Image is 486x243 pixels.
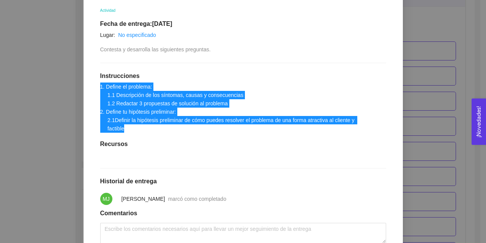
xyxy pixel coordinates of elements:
[100,210,386,217] h1: Comentarios
[168,196,226,202] span: marcó como completado
[100,46,211,52] span: Contesta y desarrolla las siguientes preguntas.
[100,84,356,132] span: 1. Define el problema: 1.1 Descripción de los síntomas, causas y consecuencias 1.2 Redactar 3 pro...
[100,8,116,13] span: Actividad
[121,196,165,202] span: [PERSON_NAME]
[100,140,386,148] h1: Recursos
[100,72,386,80] h1: Instrucciones
[100,178,386,185] h1: Historial de entrega
[100,31,115,39] article: Lugar:
[103,193,110,205] span: MJ
[472,98,486,145] button: Open Feedback Widget
[118,32,156,38] a: No especificado
[100,20,386,28] h1: Fecha de entrega: [DATE]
